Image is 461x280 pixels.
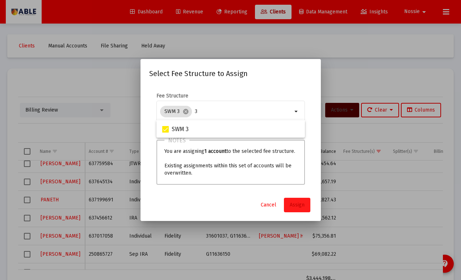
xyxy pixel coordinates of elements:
[156,140,305,185] div: You are assigning to the selected fee structure. Existing assignments within this set of accounts...
[284,198,310,212] button: Assign
[204,148,226,154] b: 1 account
[255,198,282,212] button: Cancel
[290,202,305,208] span: Assign
[292,107,301,116] mat-icon: arrow_drop_down
[261,202,276,208] span: Cancel
[156,93,188,99] label: Fee Structure
[149,68,312,79] h2: Select Fee Structure to Assign
[172,125,189,134] span: SWM 3
[164,135,189,146] h3: Notes
[160,106,192,117] mat-chip: SWM 3
[183,108,189,115] mat-icon: cancel
[160,104,292,119] mat-chip-list: Selection
[195,109,292,114] input: Select fee structures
